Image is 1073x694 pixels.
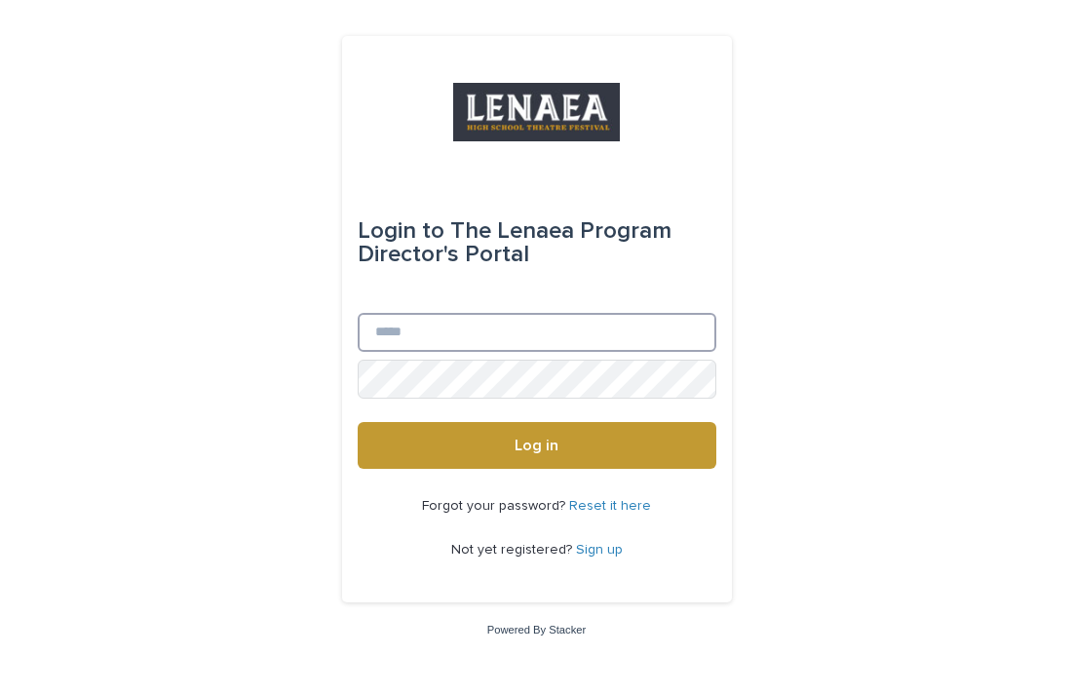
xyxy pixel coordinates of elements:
[569,499,651,513] a: Reset it here
[487,624,586,636] a: Powered By Stacker
[358,422,716,469] button: Log in
[358,219,444,243] span: Login to
[422,499,569,513] span: Forgot your password?
[453,83,621,141] img: 3TRreipReCSEaaZc33pQ
[451,543,576,557] span: Not yet registered?
[515,438,558,453] span: Log in
[576,543,623,557] a: Sign up
[358,204,716,282] div: The Lenaea Program Director's Portal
